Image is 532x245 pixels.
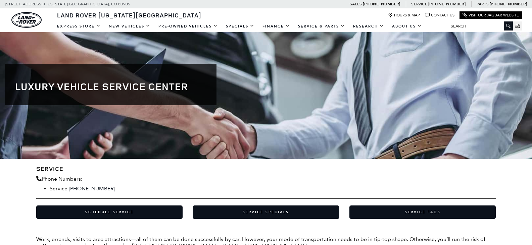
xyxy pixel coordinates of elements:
h3: Service [36,166,496,172]
a: land-rover [11,12,42,28]
span: Service: [50,185,69,192]
span: Phone Numbers: [42,176,82,182]
a: Specials [222,20,258,32]
h1: Luxury Vehicle Service Center [15,81,206,92]
span: Sales [350,2,362,6]
nav: Main Navigation [53,20,426,32]
span: Land Rover [US_STATE][GEOGRAPHIC_DATA] [57,11,201,19]
img: Land Rover [11,12,42,28]
a: Service Specials [193,205,339,219]
a: About Us [388,20,426,32]
input: Search [446,22,513,30]
a: Service FAQs [349,205,496,219]
a: EXPRESS STORE [53,20,105,32]
a: [PHONE_NUMBER] [363,1,400,7]
a: Schedule Service [36,205,183,219]
a: [STREET_ADDRESS] • [US_STATE][GEOGRAPHIC_DATA], CO 80905 [5,2,130,6]
a: Visit Our Jaguar Website [463,13,519,18]
a: Finance [258,20,294,32]
a: Pre-Owned Vehicles [154,20,222,32]
a: Contact Us [425,13,454,18]
a: [PHONE_NUMBER] [428,1,466,7]
span: Service [411,2,427,6]
a: Land Rover [US_STATE][GEOGRAPHIC_DATA] [53,11,205,19]
a: [PHONE_NUMBER] [69,185,115,192]
a: Research [349,20,388,32]
a: New Vehicles [105,20,154,32]
a: Hours & Map [388,13,420,18]
a: [PHONE_NUMBER] [490,1,527,7]
a: Service & Parts [294,20,349,32]
span: Parts [477,2,489,6]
